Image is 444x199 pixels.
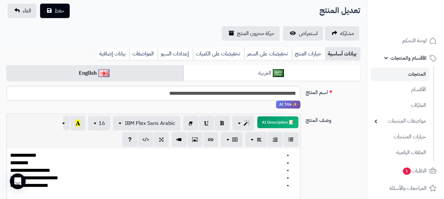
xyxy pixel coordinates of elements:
[98,69,110,77] img: English
[283,26,323,41] a: استعراض
[55,7,64,15] span: حفظ
[390,53,427,63] span: الأقسام والمنتجات
[257,116,298,128] button: 📝 AI Description
[99,119,105,127] span: 16
[389,184,427,193] span: المراجعات والأسئلة
[244,47,292,60] a: تخفيضات على السعر
[371,146,429,160] a: الملفات الرقمية
[403,168,411,175] span: 1
[125,119,175,127] span: IBM Plex Sans Arabic
[371,33,440,49] a: لوحة التحكم
[340,30,354,37] span: مشاركه
[7,65,183,81] a: English
[371,130,429,144] a: خيارات المنتجات
[292,47,325,60] a: خيارات المنتج
[299,30,318,37] span: استعراض
[319,4,360,17] h2: تعديل المنتج
[371,114,429,128] a: مواصفات المنتجات
[303,114,363,124] label: وصف المنتج
[325,47,360,60] a: بيانات أساسية
[237,30,274,37] span: حركة مخزون المنتج
[23,7,31,15] span: الغاء
[371,83,429,97] a: الأقسام
[113,116,180,130] button: IBM Plex Sans Arabic
[129,47,158,60] a: المواصفات
[371,180,440,196] a: المراجعات والأسئلة
[402,166,427,175] span: الطلبات
[193,47,244,60] a: تخفيضات على الكميات
[40,4,70,18] button: حفظ
[10,173,26,189] div: Open Intercom Messenger
[158,47,193,60] a: إعدادات السيو
[371,163,440,179] a: الطلبات1
[402,36,427,45] span: لوحة التحكم
[88,116,110,130] button: 16
[276,101,300,109] span: انقر لاستخدام رفيقك الذكي
[222,26,280,41] a: حركة مخزون المنتج
[303,86,363,96] label: اسم المنتج
[371,98,429,112] a: الماركات
[8,4,36,18] a: الغاء
[183,65,360,81] a: العربية
[371,68,429,81] a: المنتجات
[325,26,359,41] a: مشاركه
[97,47,129,60] a: بيانات إضافية
[273,69,284,77] img: العربية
